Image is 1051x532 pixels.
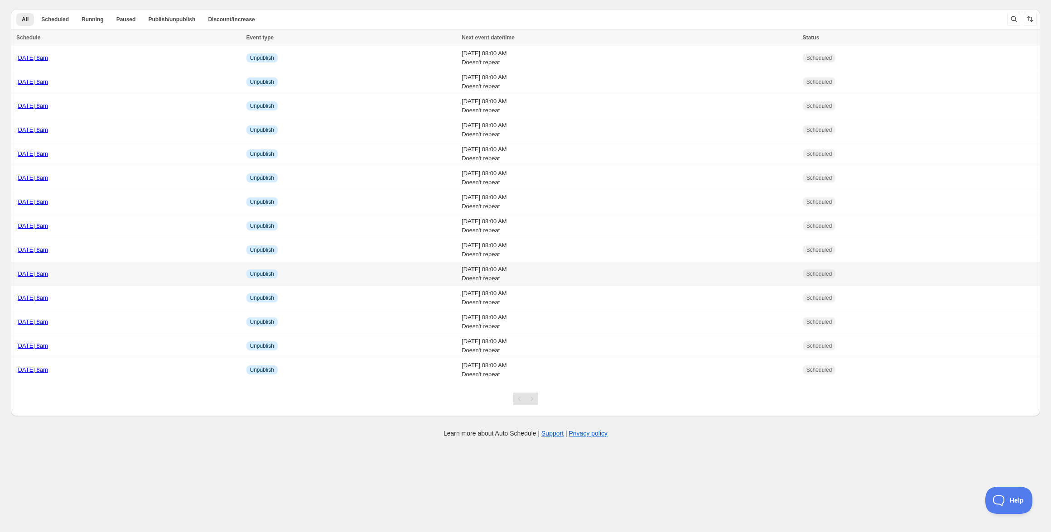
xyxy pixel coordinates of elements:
span: All [22,16,29,23]
span: Scheduled [806,342,832,350]
a: [DATE] 8am [16,174,48,181]
td: [DATE] 08:00 AM Doesn't repeat [459,310,800,334]
span: Unpublish [250,222,274,230]
span: Unpublish [250,102,274,110]
span: Scheduled [806,150,832,158]
td: [DATE] 08:00 AM Doesn't repeat [459,118,800,142]
td: [DATE] 08:00 AM Doesn't repeat [459,70,800,94]
span: Unpublish [250,294,274,302]
td: [DATE] 08:00 AM Doesn't repeat [459,190,800,214]
span: Unpublish [250,78,274,86]
span: Publish/unpublish [148,16,195,23]
span: Unpublish [250,198,274,206]
td: [DATE] 08:00 AM Doesn't repeat [459,238,800,262]
span: Running [82,16,104,23]
span: Paused [116,16,136,23]
td: [DATE] 08:00 AM Doesn't repeat [459,166,800,190]
a: [DATE] 8am [16,342,48,349]
nav: Pagination [513,393,538,405]
span: Scheduled [806,78,832,86]
a: [DATE] 8am [16,246,48,253]
span: Scheduled [806,246,832,254]
span: Discount/increase [208,16,255,23]
span: Next event date/time [462,34,515,41]
a: [DATE] 8am [16,366,48,373]
span: Scheduled [806,54,832,62]
td: [DATE] 08:00 AM Doesn't repeat [459,142,800,166]
iframe: Toggle Customer Support [985,487,1033,514]
p: Learn more about Auto Schedule | | [444,429,607,438]
span: Scheduled [806,222,832,230]
td: [DATE] 08:00 AM Doesn't repeat [459,46,800,70]
span: Status [803,34,820,41]
span: Scheduled [806,102,832,110]
button: Sort the results [1024,13,1037,25]
span: Schedule [16,34,40,41]
span: Scheduled [806,126,832,134]
a: [DATE] 8am [16,270,48,277]
span: Unpublish [250,54,274,62]
td: [DATE] 08:00 AM Doesn't repeat [459,358,800,382]
td: [DATE] 08:00 AM Doesn't repeat [459,286,800,310]
span: Scheduled [806,198,832,206]
span: Event type [246,34,274,41]
span: Scheduled [806,366,832,374]
span: Scheduled [806,294,832,302]
button: Search and filter results [1008,13,1020,25]
span: Unpublish [250,342,274,350]
span: Scheduled [806,318,832,326]
span: Scheduled [806,270,832,278]
span: Unpublish [250,126,274,134]
a: [DATE] 8am [16,126,48,133]
span: Scheduled [41,16,69,23]
span: Scheduled [806,174,832,182]
span: Unpublish [250,366,274,374]
a: [DATE] 8am [16,294,48,301]
td: [DATE] 08:00 AM Doesn't repeat [459,262,800,286]
span: Unpublish [250,246,274,254]
a: [DATE] 8am [16,78,48,85]
td: [DATE] 08:00 AM Doesn't repeat [459,334,800,358]
a: Support [541,430,564,437]
a: [DATE] 8am [16,198,48,205]
a: [DATE] 8am [16,318,48,325]
span: Unpublish [250,150,274,158]
td: [DATE] 08:00 AM Doesn't repeat [459,94,800,118]
a: Privacy policy [569,430,608,437]
span: Unpublish [250,318,274,326]
span: Unpublish [250,174,274,182]
a: [DATE] 8am [16,150,48,157]
a: [DATE] 8am [16,222,48,229]
span: Unpublish [250,270,274,278]
a: [DATE] 8am [16,102,48,109]
td: [DATE] 08:00 AM Doesn't repeat [459,214,800,238]
a: [DATE] 8am [16,54,48,61]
